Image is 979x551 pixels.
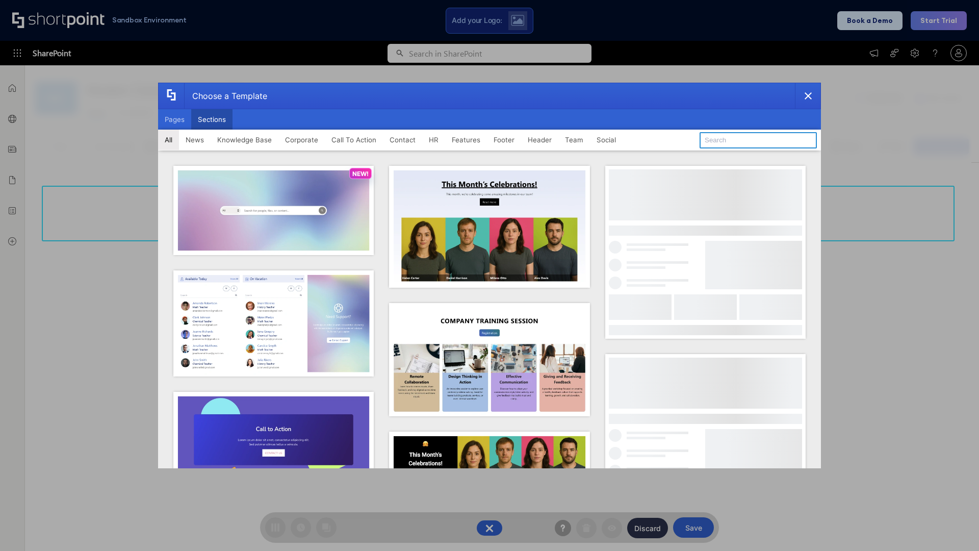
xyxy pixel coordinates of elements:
button: Sections [191,109,233,130]
button: Features [445,130,487,150]
button: Corporate [278,130,325,150]
p: NEW! [352,170,369,178]
button: News [179,130,211,150]
input: Search [700,132,817,148]
button: Call To Action [325,130,383,150]
button: Pages [158,109,191,130]
button: Knowledge Base [211,130,278,150]
button: Contact [383,130,422,150]
button: Header [521,130,558,150]
button: Social [590,130,623,150]
button: Team [558,130,590,150]
button: Footer [487,130,521,150]
div: template selector [158,83,821,468]
button: All [158,130,179,150]
div: Choose a Template [184,83,267,109]
iframe: Chat Widget [928,502,979,551]
button: HR [422,130,445,150]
